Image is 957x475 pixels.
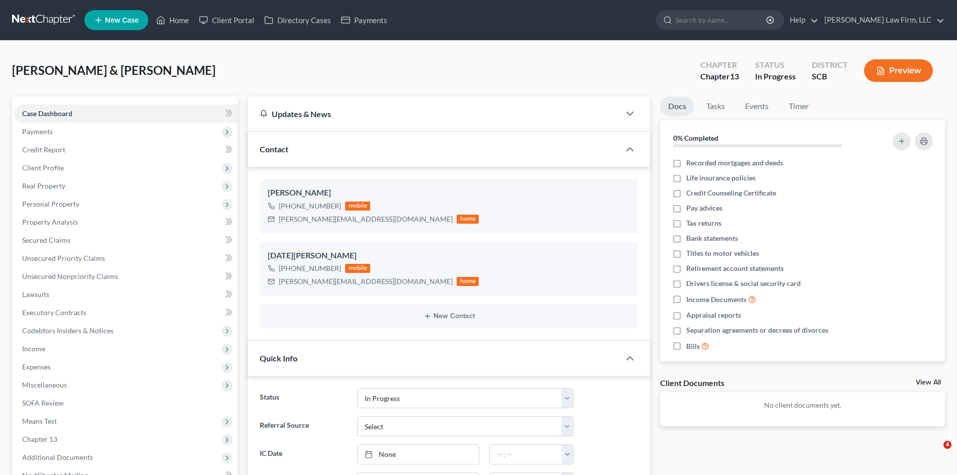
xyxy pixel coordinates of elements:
[660,377,724,388] div: Client Documents
[268,312,630,320] button: New Contact
[22,344,45,353] span: Income
[686,263,784,273] span: Retirement account statements
[14,141,238,159] a: Credit Report
[686,278,801,289] span: Drivers license & social security card
[22,145,65,154] span: Credit Report
[22,109,72,118] span: Case Dashboard
[358,445,479,464] a: None
[781,97,817,116] a: Timer
[686,158,783,168] span: Recorded mortgages and deeds
[14,213,238,231] a: Property Analysis
[686,218,721,228] span: Tax returns
[268,187,630,199] div: [PERSON_NAME]
[686,203,722,213] span: Pay advices
[686,310,741,320] span: Appraisal reports
[255,444,352,464] label: IC Date
[22,200,79,208] span: Personal Property
[686,248,759,258] span: Titles to motor vehicles
[668,400,937,410] p: No client documents yet.
[22,218,78,226] span: Property Analysis
[260,109,608,119] div: Updates & News
[279,201,341,211] div: [PHONE_NUMBER]
[14,267,238,286] a: Unsecured Nonpriority Claims
[345,264,370,273] div: mobile
[279,214,453,224] div: [PERSON_NAME][EMAIL_ADDRESS][DOMAIN_NAME]
[785,11,818,29] a: Help
[14,304,238,322] a: Executory Contracts
[22,417,57,425] span: Means Test
[676,11,768,29] input: Search by name...
[22,326,114,335] span: Codebtors Insiders & Notices
[490,445,562,464] input: -- : --
[259,11,336,29] a: Directory Cases
[686,295,747,305] span: Income Documents
[457,277,479,286] div: home
[22,399,64,407] span: SOFA Review
[686,188,776,198] span: Credit Counseling Certificate
[686,173,756,183] span: Life insurance policies
[151,11,194,29] a: Home
[22,236,70,244] span: Secured Claims
[279,263,341,273] div: [PHONE_NUMBER]
[22,453,93,461] span: Additional Documents
[105,17,139,24] span: New Case
[943,441,951,449] span: 4
[22,308,86,317] span: Executory Contracts
[22,254,105,262] span: Unsecured Priority Claims
[22,163,64,172] span: Client Profile
[812,71,848,82] div: SCB
[336,11,392,29] a: Payments
[194,11,259,29] a: Client Portal
[255,388,352,408] label: Status
[923,441,947,465] iframe: Intercom live chat
[730,71,739,81] span: 13
[14,231,238,249] a: Secured Claims
[268,250,630,262] div: [DATE][PERSON_NAME]
[255,416,352,436] label: Referral Source
[686,341,700,351] span: Bills
[22,290,49,299] span: Lawsuits
[686,233,738,243] span: Bank statements
[755,71,796,82] div: In Progress
[660,97,694,116] a: Docs
[755,59,796,71] div: Status
[22,362,51,371] span: Expenses
[260,144,288,154] span: Contact
[698,97,733,116] a: Tasks
[22,127,53,136] span: Payments
[700,59,739,71] div: Chapter
[279,276,453,287] div: [PERSON_NAME][EMAIL_ADDRESS][DOMAIN_NAME]
[22,435,57,443] span: Chapter 13
[14,286,238,304] a: Lawsuits
[260,353,297,363] span: Quick Info
[22,272,118,280] span: Unsecured Nonpriority Claims
[673,134,718,142] strong: 0% Completed
[700,71,739,82] div: Chapter
[457,215,479,224] div: home
[864,59,933,82] button: Preview
[14,105,238,123] a: Case Dashboard
[22,181,65,190] span: Real Property
[345,202,370,211] div: mobile
[14,394,238,412] a: SOFA Review
[686,325,828,335] span: Separation agreements or decrees of divorces
[812,59,848,71] div: District
[916,379,941,386] a: View All
[12,63,216,77] span: [PERSON_NAME] & [PERSON_NAME]
[14,249,238,267] a: Unsecured Priority Claims
[737,97,777,116] a: Events
[22,381,67,389] span: Miscellaneous
[819,11,944,29] a: [PERSON_NAME] Law Firm, LLC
